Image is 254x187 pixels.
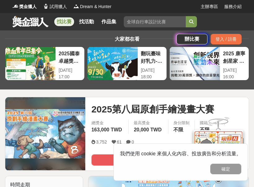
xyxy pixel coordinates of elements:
div: 2025 康寧創星家 - 創新應用競賽 [223,50,246,64]
span: 3,752 [96,139,107,144]
button: 確定 [210,164,241,174]
a: 找活動 [77,17,96,26]
span: Dream & Hunter [80,3,111,10]
a: LogoDream & Hunter [73,3,111,10]
span: 試用獵人 [50,3,67,10]
a: 翻玩臺味好乳力-全國短影音創意大募集[DATE] 18:00 [87,47,167,80]
span: 總獎金 [91,120,124,126]
a: 作品集 [99,17,119,26]
span: 0 [131,139,134,144]
span: 163,000 TWD [91,127,122,132]
a: 辦比賽 [176,34,207,44]
span: 20,000 TWD [134,127,162,132]
a: Logo試用獵人 [43,3,67,10]
span: 獎金獵人 [19,3,37,10]
a: 2025國泰卓越獎助計畫[DATE] 17:00 [5,47,85,80]
img: Logo [43,3,49,9]
span: 2025第八屆原創手繪漫畫大賽 [91,102,215,116]
div: [DATE] 17:00 [59,67,81,80]
a: Logo獎金獵人 [12,3,37,10]
img: Logo [73,3,79,9]
span: 不限 [173,127,183,132]
input: 全球自行車設計比賽 [124,16,186,27]
span: 最高獎金 [134,120,163,126]
div: 翻玩臺味好乳力-全國短影音創意大募集 [141,50,163,64]
img: Cover Image [5,109,85,158]
div: [DATE] 18:00 [141,67,163,80]
button: 收藏 [91,154,244,166]
div: 身分限制 [173,120,189,126]
div: [DATE] 16:00 [223,67,246,80]
img: Logo [12,3,19,9]
a: 服務介紹 [224,3,242,10]
div: 2025國泰卓越獎助計畫 [59,50,81,64]
a: 2025 康寧創星家 - 創新應用競賽[DATE] 16:00 [169,47,249,80]
a: 主辦專區 [201,3,218,10]
div: 登入 / 註冊 [211,34,242,44]
img: d2146d9a-e6f6-4337-9592-8cefde37ba6b.png [194,130,243,171]
span: 61 [117,139,122,144]
a: 找比賽 [54,17,74,26]
span: 我們使用 cookie 來個人化內容、投放廣告和分析流量。 [120,151,241,156]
